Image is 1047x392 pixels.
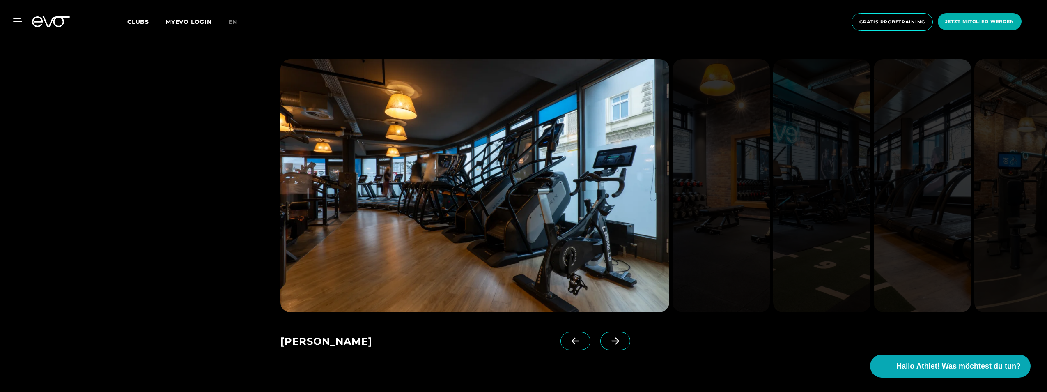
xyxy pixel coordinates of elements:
[935,13,1024,31] a: Jetzt Mitglied werden
[127,18,165,25] a: Clubs
[228,17,247,27] a: en
[280,59,669,312] img: evofitness
[874,59,971,312] img: evofitness
[228,18,237,25] span: en
[896,361,1021,372] span: Hallo Athlet! Was möchtest du tun?
[773,59,870,312] img: evofitness
[127,18,149,25] span: Clubs
[849,13,935,31] a: Gratis Probetraining
[870,355,1031,378] button: Hallo Athlet! Was möchtest du tun?
[165,18,212,25] a: MYEVO LOGIN
[673,59,770,312] img: evofitness
[945,18,1014,25] span: Jetzt Mitglied werden
[859,18,925,25] span: Gratis Probetraining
